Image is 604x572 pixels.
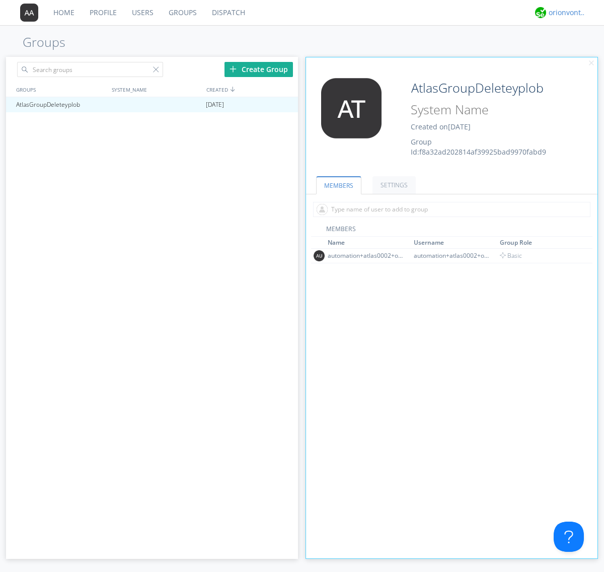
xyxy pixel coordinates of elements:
[14,97,108,112] div: AtlasGroupDeleteyplob
[588,60,595,67] img: cancel.svg
[412,237,498,249] th: Toggle SortBy
[500,251,522,260] span: Basic
[204,82,299,97] div: CREATED
[314,78,389,138] img: 373638.png
[372,176,416,194] a: SETTINGS
[326,237,412,249] th: Toggle SortBy
[206,97,224,112] span: [DATE]
[498,237,581,249] th: Toggle SortBy
[407,100,570,119] input: System Name
[448,122,471,131] span: [DATE]
[20,4,38,22] img: 373638.png
[109,82,204,97] div: SYSTEM_NAME
[316,176,361,194] a: MEMBERS
[224,62,293,77] div: Create Group
[411,122,471,131] span: Created on
[328,251,403,260] div: automation+atlas0002+org2
[6,97,298,112] a: AtlasGroupDeleteyplob[DATE]
[414,251,489,260] div: automation+atlas0002+org2
[314,250,325,261] img: 373638.png
[230,65,237,73] img: plus.svg
[17,62,163,77] input: Search groups
[411,137,546,157] span: Group Id: f8a32ad202814af39925bad9970fabd9
[14,82,107,97] div: GROUPS
[554,522,584,552] iframe: Toggle Customer Support
[313,202,590,217] input: Type name of user to add to group
[535,7,546,18] img: 29d36aed6fa347d5a1537e7736e6aa13
[407,78,570,98] input: Group Name
[311,225,593,237] div: MEMBERS
[549,8,586,18] div: orionvontas+atlas+automation+org2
